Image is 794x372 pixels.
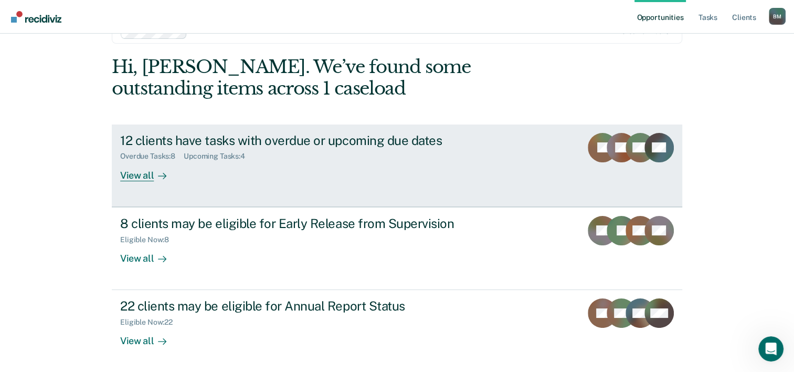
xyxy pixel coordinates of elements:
[769,8,786,25] button: Profile dropdown button
[120,133,489,148] div: 12 clients have tasks with overdue or upcoming due dates
[758,336,784,361] iframe: Intercom live chat
[120,161,179,181] div: View all
[769,8,786,25] div: B M
[120,235,177,244] div: Eligible Now : 8
[120,152,184,161] div: Overdue Tasks : 8
[112,207,682,290] a: 8 clients may be eligible for Early Release from SupervisionEligible Now:8View all
[120,298,489,314] div: 22 clients may be eligible for Annual Report Status
[112,56,568,99] div: Hi, [PERSON_NAME]. We’ve found some outstanding items across 1 caseload
[11,11,61,23] img: Recidiviz
[120,244,179,264] div: View all
[120,216,489,231] div: 8 clients may be eligible for Early Release from Supervision
[112,125,682,207] a: 12 clients have tasks with overdue or upcoming due datesOverdue Tasks:8Upcoming Tasks:4View all
[120,318,181,327] div: Eligible Now : 22
[120,327,179,347] div: View all
[184,152,253,161] div: Upcoming Tasks : 4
